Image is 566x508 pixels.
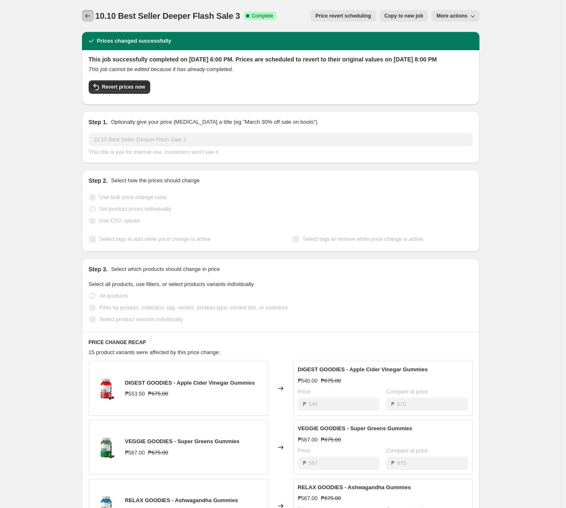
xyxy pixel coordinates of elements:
button: Price revert scheduling [310,10,376,22]
span: This title is just for internal use, customers won't see it [89,149,218,155]
img: PDP_MKT_SGR_1_1200x1200_V7_GN_80x.jpg [93,435,118,460]
span: Select product variants individually [100,316,183,322]
img: PDP_MKT_ACV_1_1200x1200_V7_GN_80x.png [93,376,118,401]
span: 10.10 Best Seller Deeper Flash Sale 3 [95,11,240,20]
strike: ₱675.00 [148,390,168,398]
div: ₱567.00 [298,436,318,444]
span: ₱ [391,460,394,466]
button: Copy to new job [379,10,428,22]
strike: ₱675.00 [148,449,168,457]
span: Set product prices individually [100,206,172,212]
span: Use bulk price change rules [100,194,166,200]
p: Select how the prices should change [111,176,200,185]
h2: Step 1. [89,118,108,126]
span: Filter by product, collection, tag, vendor, product type, variant title, or inventory [100,304,288,311]
strike: ₱675.00 [321,377,341,385]
div: ₱567.00 [125,449,145,457]
span: 15 product variants were affected by this price change: [89,349,220,355]
h2: This job successfully completed on [DATE] 6:00 PM. Prices are scheduled to revert to their origin... [89,55,473,64]
span: Copy to new job [384,13,423,19]
span: DIGEST GOODIES - Apple Cider Vinegar Gummies [298,366,428,373]
div: ₱567.00 [298,494,318,503]
span: Complete [252,13,273,19]
span: DIGEST GOODIES - Apple Cider Vinegar Gummies [125,380,255,386]
h2: Step 3. [89,265,108,273]
button: More actions [431,10,479,22]
p: Optionally give your price [MEDICAL_DATA] a title (eg "March 30% off sale on boots") [111,118,317,126]
span: Revert prices now [102,84,145,90]
span: Compare at price [386,388,428,395]
span: ₱ [303,401,306,407]
span: Price [298,447,310,454]
strike: ₱675.00 [321,436,341,444]
span: Select tags to remove while price change is active [303,236,423,242]
h6: PRICE CHANGE RECAP [89,339,473,346]
span: VEGGIE GOODIES - Super Greens Gummies [298,425,412,431]
span: Compare at price [386,447,428,454]
h2: Prices changed successfully [97,37,172,45]
span: VEGGIE GOODIES - Super Greens Gummies [125,438,240,444]
span: ₱ [303,460,306,466]
span: Price revert scheduling [315,13,371,19]
div: ₱553.50 [125,390,145,398]
button: Revert prices now [89,80,150,94]
span: ₱ [391,401,394,407]
div: ₱540.00 [298,377,318,385]
span: Select all products, use filters, or select products variants individually [89,281,254,287]
span: RELAX GOODIES - Ashwagandha Gummies [298,484,411,490]
h2: Step 2. [89,176,108,185]
span: Price [298,388,310,395]
span: RELAX GOODIES - Ashwagandha Gummies [125,497,238,503]
p: Select which products should change in price [111,265,220,273]
span: More actions [436,13,467,19]
span: All products [100,293,128,299]
button: Price change jobs [82,10,94,22]
strike: ₱675.00 [321,494,341,503]
input: 30% off holiday sale [89,133,473,146]
span: Use CSV upload [100,217,140,224]
i: This job cannot be edited because it has already completed. [89,66,233,72]
span: Select tags to add while price change is active [100,236,211,242]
